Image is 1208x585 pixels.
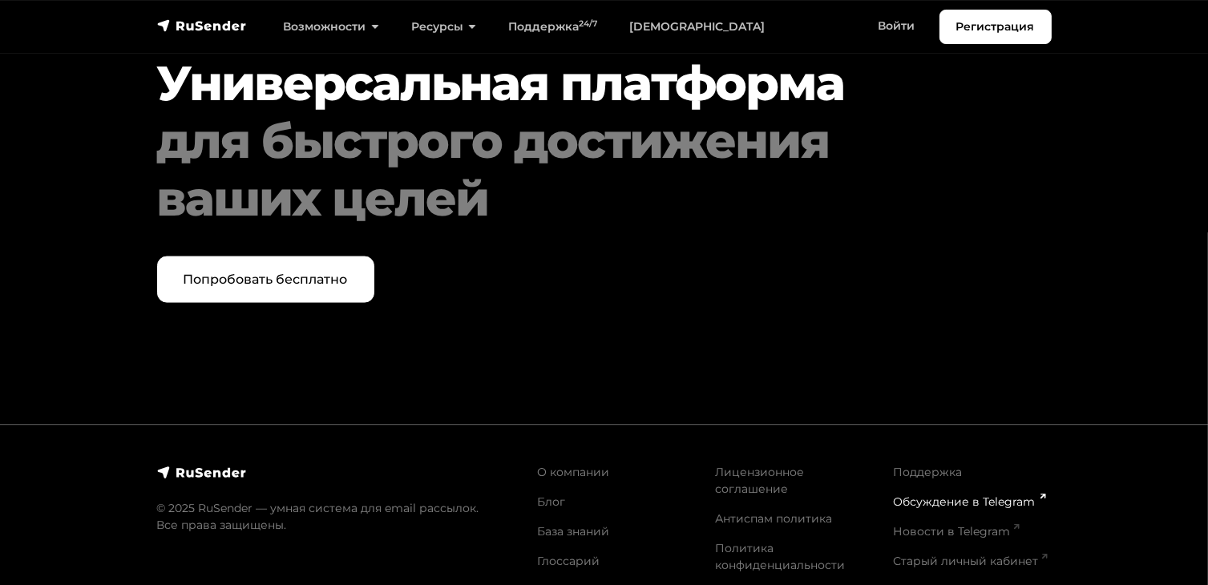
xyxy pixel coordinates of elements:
[715,511,832,526] a: Антиспам политика
[538,524,610,539] a: База знаний
[863,10,931,42] a: Войти
[538,494,566,509] a: Блог
[157,112,976,228] div: для быстрого достижения ваших целей
[579,18,597,29] sup: 24/7
[157,18,247,34] img: RuSender
[538,554,600,568] a: Глоссарий
[268,10,395,43] a: Возможности
[157,256,374,303] a: Попробовать бесплатно
[157,54,976,228] h2: Универсальная платформа
[613,10,781,43] a: [DEMOGRAPHIC_DATA]
[893,554,1048,568] a: Старый личный кабинет
[395,10,492,43] a: Ресурсы
[538,465,610,479] a: О компании
[715,465,804,496] a: Лицензионное соглашение
[157,465,247,481] img: RuSender
[492,10,613,43] a: Поддержка24/7
[893,494,1044,509] a: Обсуждение в Telegram
[157,500,519,534] p: © 2025 RuSender — умная система для email рассылок. Все права защищены.
[715,541,845,572] a: Политика конфиденциальности
[939,10,1052,44] a: Регистрация
[893,465,962,479] a: Поддержка
[893,524,1020,539] a: Новости в Telegram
